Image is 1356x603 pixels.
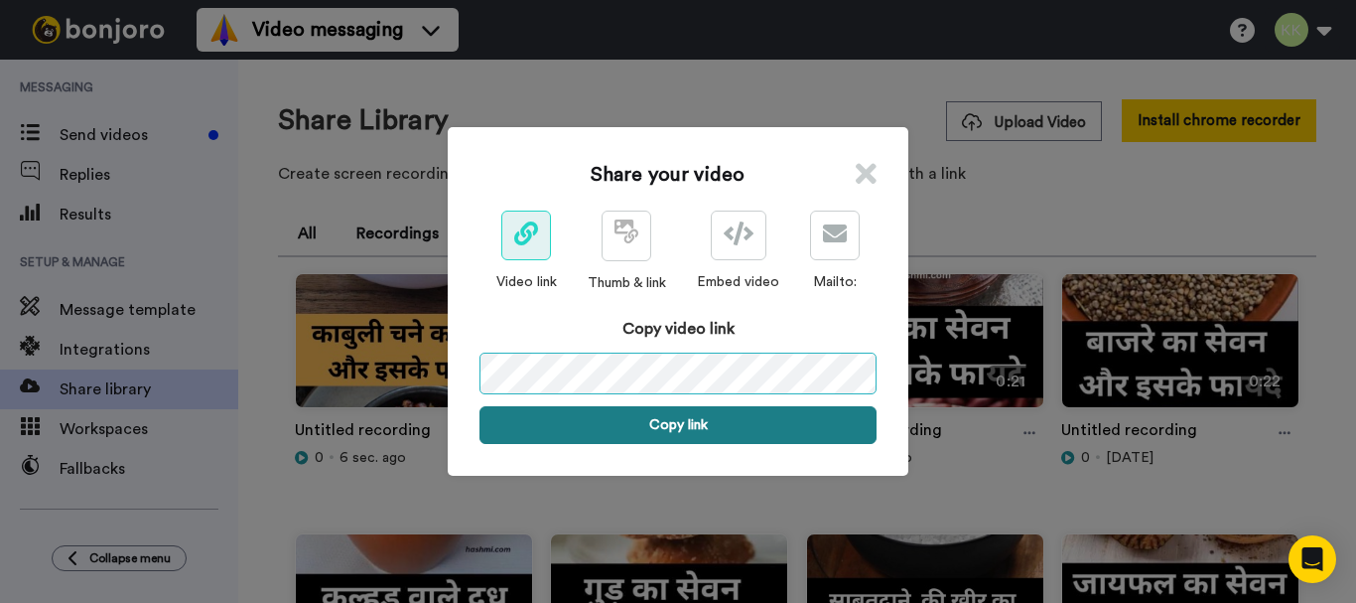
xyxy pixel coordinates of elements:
h1: Share your video [591,161,745,189]
div: Video link [496,272,557,292]
button: Copy link [479,406,877,444]
div: Open Intercom Messenger [1288,535,1336,583]
div: Embed video [697,272,779,292]
div: Mailto: [810,272,860,292]
div: Copy video link [479,317,877,341]
div: Thumb & link [588,273,666,293]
